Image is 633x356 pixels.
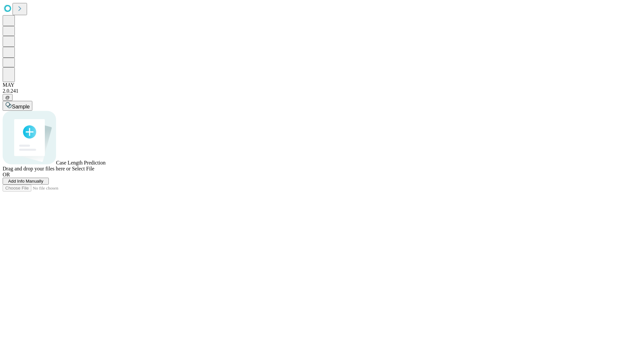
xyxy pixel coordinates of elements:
button: @ [3,94,13,101]
button: Sample [3,101,32,111]
span: @ [5,95,10,100]
span: Add Info Manually [8,179,44,184]
span: Sample [12,104,30,109]
span: Case Length Prediction [56,160,105,165]
button: Add Info Manually [3,178,49,185]
span: Drag and drop your files here or [3,166,71,171]
div: MAY [3,82,630,88]
div: 2.0.241 [3,88,630,94]
span: OR [3,172,10,177]
span: Select File [72,166,94,171]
